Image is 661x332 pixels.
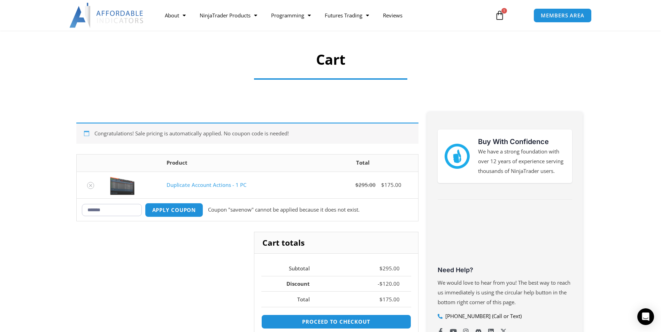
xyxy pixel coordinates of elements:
[379,296,400,303] bdi: 175.00
[87,182,94,189] a: Remove Duplicate Account Actions - 1 PC from cart
[69,3,144,28] img: LogoAI | Affordable Indicators – NinjaTrader
[318,7,376,23] a: Futures Trading
[379,265,400,272] bdi: 295.00
[438,266,572,274] h3: Need Help?
[478,147,565,176] p: We have a strong foundation with over 12 years of experience serving thousands of NinjaTrader users.
[379,280,400,287] bdi: 120.00
[444,311,522,321] span: [PHONE_NUMBER] (Call or Text)
[355,181,376,188] bdi: 295.00
[261,276,321,292] th: Discount
[541,13,584,18] span: MEMBERS AREA
[261,291,321,307] th: Total
[264,7,318,23] a: Programming
[100,50,561,69] h1: Cart
[379,280,383,287] span: $
[445,144,470,169] img: mark thumbs good 43913 | Affordable Indicators – NinjaTrader
[158,7,193,23] a: About
[76,122,418,144] div: Congratulations! Sale pricing is automatically applied. No coupon code is needed!
[637,308,654,325] div: Open Intercom Messenger
[208,205,360,215] p: Coupon "savenow" cannot be applied because it does not exist.
[355,181,359,188] span: $
[376,7,409,23] a: Reviews
[381,181,384,188] span: $
[254,232,418,254] h2: Cart totals
[261,315,411,329] a: Proceed to checkout
[145,203,203,217] button: Apply coupon
[308,155,418,172] th: Total
[161,155,308,172] th: Product
[438,279,570,306] span: We would love to hear from you! The best way to reach us immediately is using the circular help b...
[484,5,515,25] a: 1
[478,136,565,147] h3: Buy With Confidence
[379,265,383,272] span: $
[167,181,246,188] a: Duplicate Account Actions - 1 PC
[110,175,134,195] img: Screenshot 2024-08-26 15414455555 | Affordable Indicators – NinjaTrader
[379,296,383,303] span: $
[261,261,321,276] th: Subtotal
[193,7,264,23] a: NinjaTrader Products
[378,280,379,287] span: -
[533,8,592,23] a: MEMBERS AREA
[381,181,401,188] bdi: 175.00
[158,7,487,23] nav: Menu
[438,212,572,264] iframe: Customer reviews powered by Trustpilot
[501,8,507,14] span: 1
